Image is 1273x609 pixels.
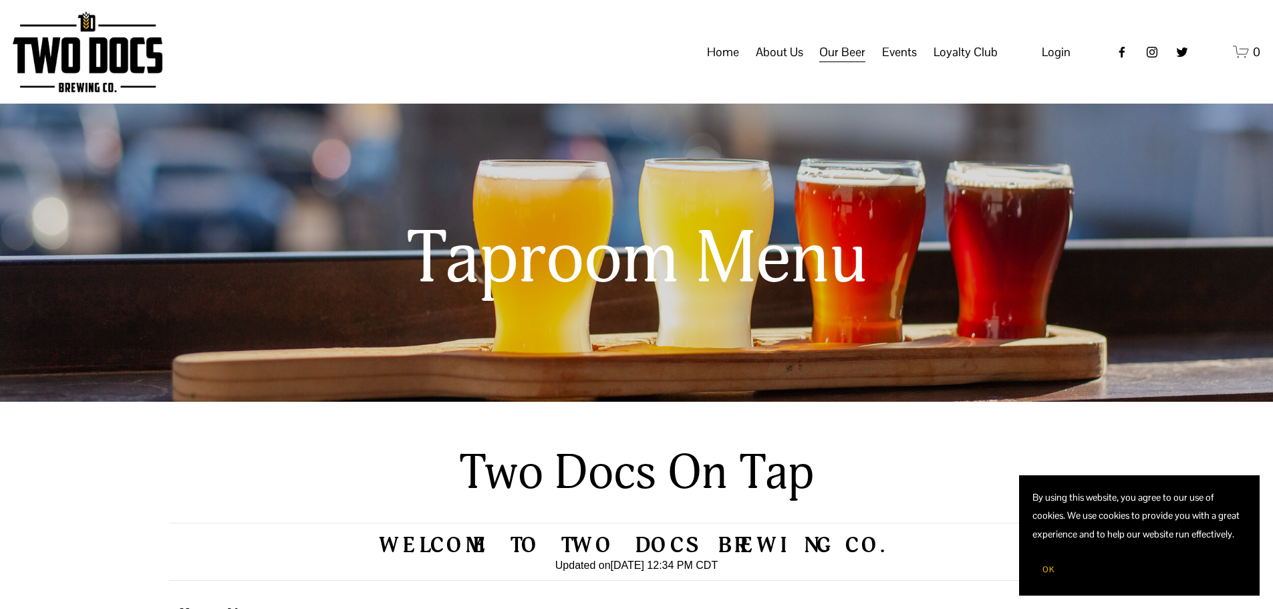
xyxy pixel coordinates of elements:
[286,219,988,300] h1: Taproom Menu
[13,11,162,92] img: Two Docs Brewing Co.
[882,41,917,64] span: Events
[611,560,718,571] time: [DATE] 12:34 PM CDT
[169,537,1105,554] h2: Welcome to Two Docs Brewing Co.
[756,41,803,64] span: About Us
[1032,489,1246,543] p: By using this website, you agree to our use of cookies. We use cookies to provide you with a grea...
[1042,44,1071,59] span: Login
[1042,41,1071,64] a: Login
[934,39,998,65] a: folder dropdown
[1253,44,1260,59] span: 0
[1032,557,1065,582] button: OK
[1233,43,1260,60] a: 0 items in cart
[1145,45,1159,59] a: instagram-unauth
[1175,45,1189,59] a: twitter-unauth
[1115,45,1129,59] a: Facebook
[934,41,998,64] span: Loyalty Club
[1019,475,1260,596] section: Cookie banner
[882,39,917,65] a: folder dropdown
[408,444,865,503] h2: Two Docs On Tap
[819,41,865,64] span: Our Beer
[707,39,739,65] a: Home
[555,560,611,571] span: Updated on
[819,39,865,65] a: folder dropdown
[1042,564,1054,575] span: OK
[756,39,803,65] a: folder dropdown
